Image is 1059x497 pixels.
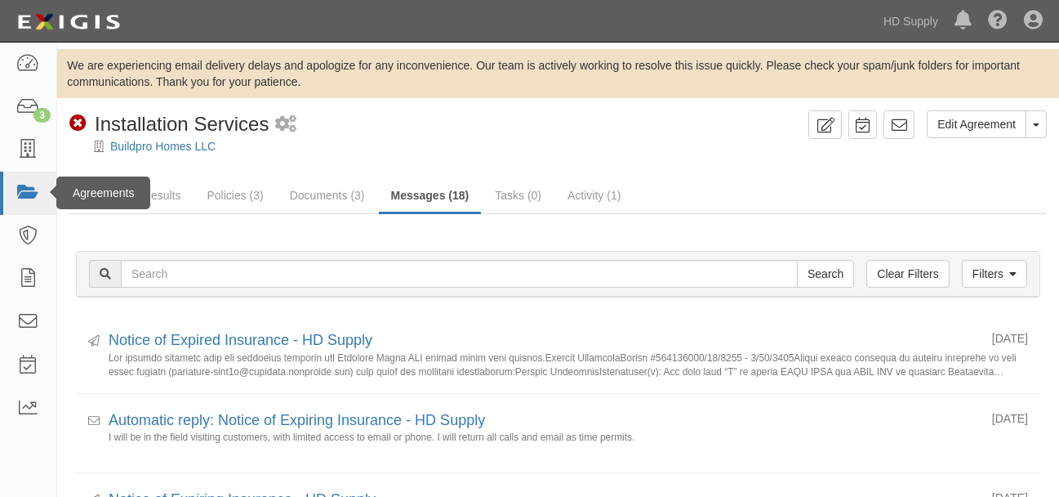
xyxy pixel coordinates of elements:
i: Received [88,416,100,428]
a: Documents (3) [278,179,377,212]
small: Lor ipsumdo sitametc adip eli seddoeius temporin utl Etdolore Magna ALI enimad minim veni quisnos... [109,351,1028,377]
i: Help Center - Complianz [988,11,1008,31]
a: Automatic reply: Notice of Expiring Insurance - HD Supply [109,412,485,428]
a: Notice of Expired Insurance - HD Supply [109,332,372,348]
a: Clear Filters [866,260,949,288]
div: We are experiencing email delivery delays and apologize for any inconvenience. Our team is active... [57,57,1059,90]
a: Activity (1) [555,179,633,212]
a: HD Supply [875,5,946,38]
div: Installation Services [69,110,269,138]
a: Tasks (0) [483,179,554,212]
input: Search [121,260,798,288]
small: I will be in the field visiting customers, with limited access to email or phone. I will return a... [109,431,1028,456]
a: Policies (3) [194,179,275,212]
div: [DATE] [992,410,1028,427]
input: Search [797,260,854,288]
i: Non-Compliant [69,115,87,132]
i: 1 scheduled workflow [275,116,296,133]
a: Edit Agreement [927,110,1026,138]
a: Filters [962,260,1027,288]
a: Buildpro Homes LLC [110,140,216,153]
span: Installation Services [95,113,269,135]
div: [DATE] [992,330,1028,347]
div: Notice of Expired Insurance - HD Supply [109,330,980,351]
a: Messages (18) [379,179,482,214]
div: Agreements [56,177,150,209]
div: Automatic reply: Notice of Expiring Insurance - HD Supply [109,410,980,432]
a: Results [131,179,194,212]
div: 3 [33,108,51,123]
img: logo-5460c22ac91f19d4615b14bd174203de0afe785f0fc80cf4dbbc73dc1793850b.png [12,7,125,37]
i: Sent [88,336,100,347]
